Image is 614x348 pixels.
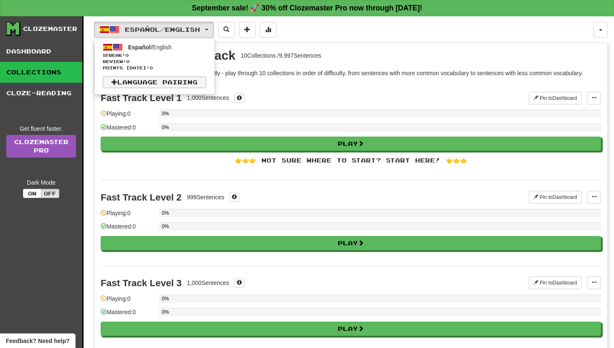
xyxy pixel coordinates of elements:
span: Review: 0 [103,58,206,65]
a: ClozemasterPro [6,135,76,157]
div: Mastered: 0 [101,222,155,236]
span: Points [DATE]: 0 [103,65,206,71]
button: Play [101,322,601,336]
span: Español / English [125,26,200,33]
div: 10 Collections / 9,997 Sentences [241,51,321,60]
div: Dark Mode [6,178,76,187]
div: 999 Sentences [187,193,224,201]
div: Get fluent faster. [6,124,76,133]
div: Playing: 0 [101,295,155,308]
div: Clozemaster [23,25,77,33]
a: Español/EnglishStreak:0 Review:0Points [DATE]:0 [94,41,215,72]
div: Fast Track Level 1 [101,93,182,103]
span: Streak: [103,52,206,58]
button: Pin toDashboard [529,191,582,203]
button: Pin toDashboard [529,92,582,104]
div: Playing: 0 [101,209,155,223]
div: Playing: 0 [101,109,155,123]
button: Search sentences [218,22,235,38]
strong: September sale! 🚀 30% off Clozemaster Pro now through [DATE]! [192,4,422,12]
button: On [23,189,41,198]
p: Expand your vocabulary quickly and efficiently - play through 10 collections in order of difficul... [101,69,601,77]
span: Español [128,44,151,51]
button: More stats [260,22,277,38]
div: Fast Track Level 2 [101,192,182,203]
div: Fluency Fast Track [123,49,236,62]
span: / English [128,44,172,51]
button: Play [101,137,601,151]
div: Mastered: 0 [101,308,155,322]
span: Open feedback widget [6,337,69,345]
button: Off [41,189,59,198]
button: Español/English [94,22,214,38]
div: 1,000 Sentences [187,94,229,102]
span: 0 [125,53,129,58]
button: Play [101,236,601,250]
button: Add sentence to collection [239,22,256,38]
div: 1,000 Sentences [187,279,229,287]
div: 👉👉👉 Not sure where to start? Start here! 👈👈👈 [101,156,601,165]
div: Fast Track Level 3 [101,278,182,288]
a: Language Pairing [103,76,206,88]
button: Pin toDashboard [529,277,582,289]
div: Mastered: 0 [101,123,155,137]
